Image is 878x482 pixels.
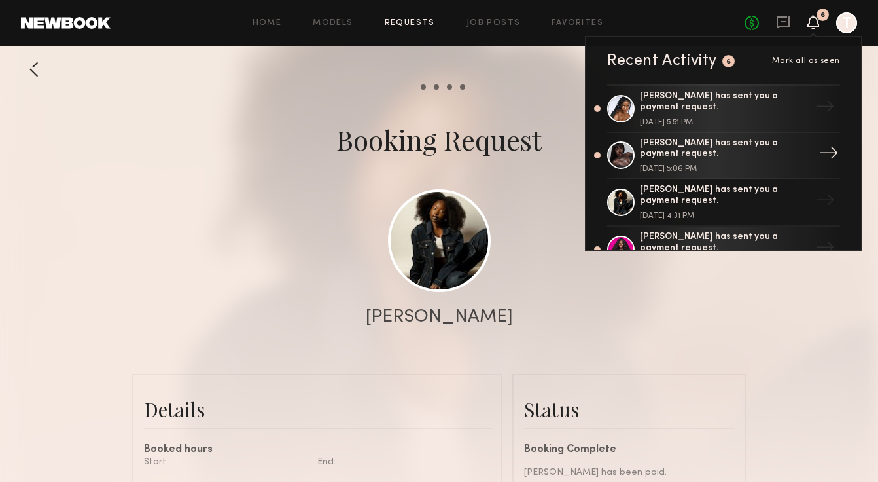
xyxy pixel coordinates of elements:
div: 6 [726,58,731,65]
a: Job Posts [466,19,521,28]
div: Details [144,396,491,422]
div: → [810,92,840,126]
span: Mark all as seen [772,57,840,65]
a: Favorites [552,19,603,28]
div: Booking Complete [524,445,734,455]
a: T [836,12,857,33]
a: [PERSON_NAME] has sent you a payment request.[DATE] 5:06 PM→ [607,133,840,180]
div: [PERSON_NAME] has sent you a payment request. [640,138,810,160]
div: [PERSON_NAME] has sent you a payment request. [640,185,810,207]
a: [PERSON_NAME] has sent you a payment request.→ [607,227,840,274]
div: Booked hours [144,445,491,455]
div: [DATE] 4:31 PM [640,212,810,220]
a: Models [313,19,353,28]
div: [PERSON_NAME] [366,308,513,326]
div: [PERSON_NAME] has sent you a payment request. [640,91,810,113]
a: Requests [385,19,435,28]
div: [DATE] 5:51 PM [640,119,810,126]
a: [PERSON_NAME] has sent you a payment request.[DATE] 5:51 PM→ [607,84,840,133]
a: [PERSON_NAME] has sent you a payment request.[DATE] 4:31 PM→ [607,179,840,227]
div: 6 [820,12,825,19]
div: → [810,232,840,267]
div: [PERSON_NAME] has sent you a payment request. [640,232,810,254]
div: → [810,185,840,219]
a: Home [253,19,282,28]
div: End: [317,455,481,469]
div: Recent Activity [607,53,717,69]
div: [DATE] 5:06 PM [640,165,810,173]
div: Booking Request [336,121,542,158]
div: [PERSON_NAME] has been paid. [524,466,734,479]
div: → [814,138,844,172]
div: Start: [144,455,307,469]
div: Status [524,396,734,422]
